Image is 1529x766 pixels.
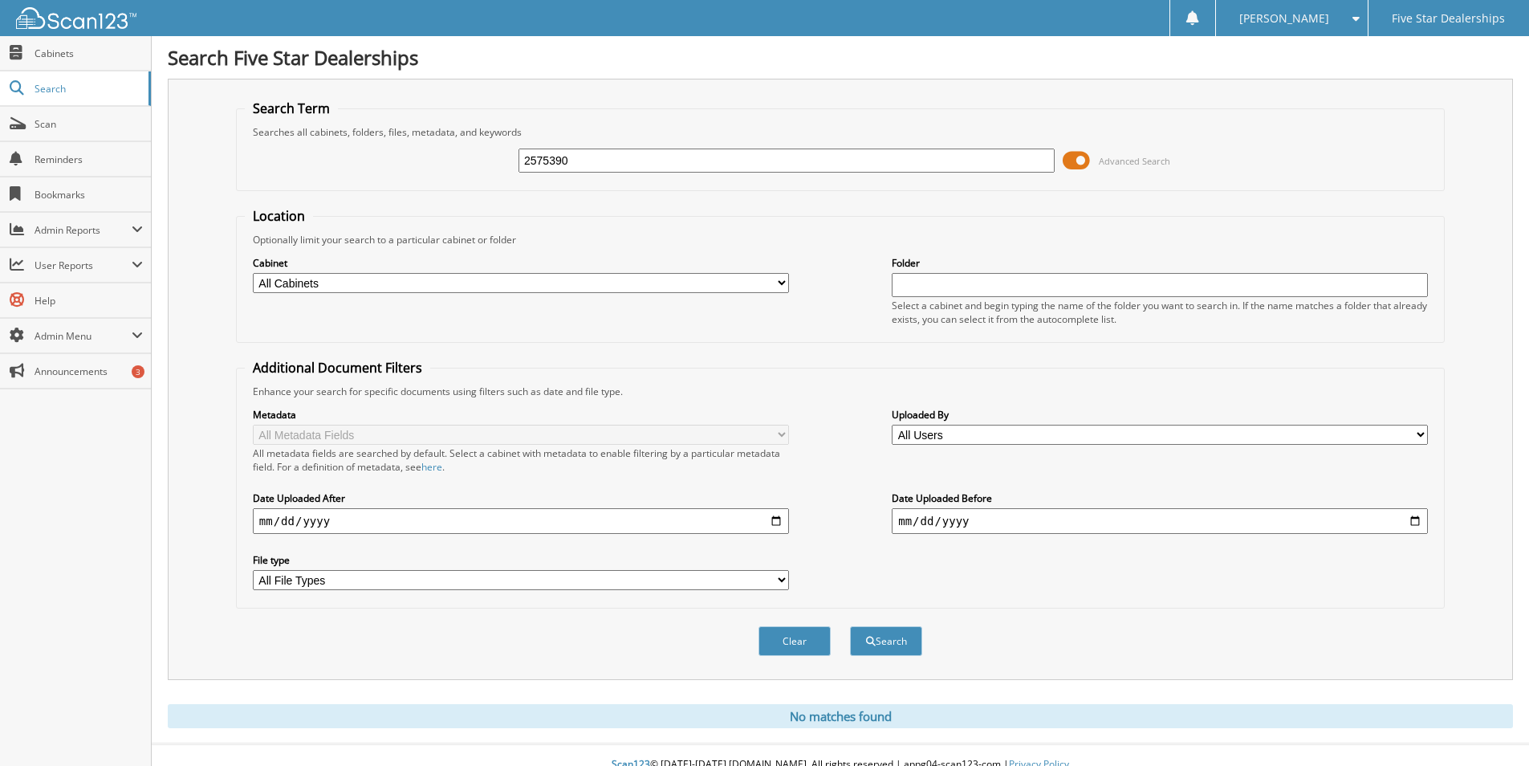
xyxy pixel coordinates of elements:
[35,117,143,131] span: Scan
[35,294,143,308] span: Help
[892,256,1428,270] label: Folder
[16,7,136,29] img: scan123-logo-white.svg
[35,82,140,96] span: Search
[253,491,789,505] label: Date Uploaded After
[892,491,1428,505] label: Date Uploaded Before
[758,626,831,656] button: Clear
[892,508,1428,534] input: end
[35,365,143,378] span: Announcements
[421,460,442,474] a: here
[132,365,144,378] div: 3
[253,508,789,534] input: start
[253,553,789,567] label: File type
[168,704,1513,728] div: No matches found
[35,223,132,237] span: Admin Reports
[1239,14,1329,23] span: [PERSON_NAME]
[253,408,789,422] label: Metadata
[1099,155,1170,167] span: Advanced Search
[892,299,1428,326] div: Select a cabinet and begin typing the name of the folder you want to search in. If the name match...
[35,47,143,60] span: Cabinets
[35,188,143,202] span: Bookmarks
[253,446,789,474] div: All metadata fields are searched by default. Select a cabinet with metadata to enable filtering b...
[245,233,1436,247] div: Optionally limit your search to a particular cabinet or folder
[850,626,922,656] button: Search
[245,359,430,377] legend: Additional Document Filters
[253,256,789,270] label: Cabinet
[35,153,143,166] span: Reminders
[245,125,1436,139] div: Searches all cabinets, folders, files, metadata, and keywords
[892,408,1428,422] label: Uploaded By
[1392,14,1505,23] span: Five Star Dealerships
[245,100,338,117] legend: Search Term
[245,207,313,225] legend: Location
[245,385,1436,398] div: Enhance your search for specific documents using filters such as date and file type.
[35,329,132,343] span: Admin Menu
[35,259,132,272] span: User Reports
[168,44,1513,71] h1: Search Five Star Dealerships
